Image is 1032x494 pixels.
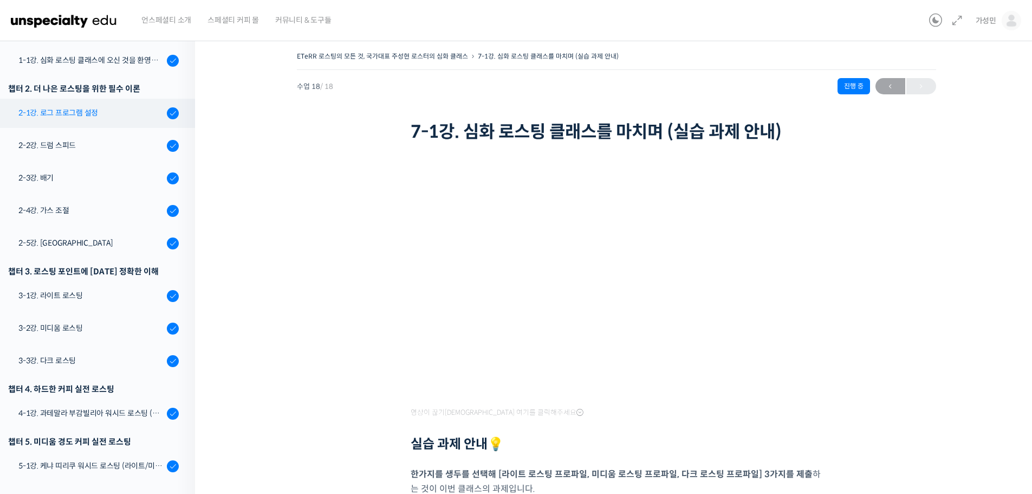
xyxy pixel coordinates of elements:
[140,344,208,371] a: 설정
[875,79,905,94] span: ←
[18,407,164,419] div: 4-1강. 과테말라 부감빌리아 워시드 로스팅 (라이트/미디움/다크)
[18,355,164,367] div: 3-3강. 다크 로스팅
[18,54,164,66] div: 1-1강. 심화 로스팅 클래스에 오신 것을 환영합니다
[297,83,333,90] span: 수업 18
[875,78,905,94] a: ←이전
[18,290,164,301] div: 3-1강. 라이트 로스팅
[72,344,140,371] a: 대화
[297,52,468,60] a: ETeRR 로스팅의 모든 것, 국가대표 주성현 로스터의 심화 클래스
[18,204,164,216] div: 2-4강. 가스 조절
[18,237,164,249] div: 2-5강. [GEOGRAPHIC_DATA]
[18,139,164,151] div: 2-2강. 드럼 스피드
[8,264,179,279] div: 챕터 3. 로스팅 포인트에 [DATE] 정확한 이해
[34,360,41,369] span: 홈
[478,52,619,60] a: 7-1강. 심화 로스팅 클래스를 마치며 (실습 과제 안내)
[411,121,822,142] h1: 7-1강. 심화 로스팅 클래스를 마치며 (실습 과제 안내)
[411,436,504,452] strong: 실습 과제 안내💡
[3,344,72,371] a: 홈
[99,361,112,369] span: 대화
[320,82,333,91] span: / 18
[8,81,179,96] div: 챕터 2. 더 나은 로스팅을 위한 필수 이론
[18,107,164,119] div: 2-1강. 로그 프로그램 설정
[18,172,164,184] div: 2-3강. 배기
[18,322,164,334] div: 3-2강. 미디움 로스팅
[18,460,164,472] div: 5-1강. 케냐 띠리쿠 워시드 로스팅 (라이트/미디움/다크)
[8,434,179,449] div: 챕터 5. 미디움 경도 커피 실전 로스팅
[411,469,813,480] strong: 한가지를 생두를 선택해 [라이트 로스팅 프로파일, 미디움 로스팅 프로파일, 다크 로스팅 프로파일] 3가지를 제출
[976,16,996,25] span: 가성민
[167,360,180,369] span: 설정
[8,382,179,396] div: 챕터 4. 하드한 커피 실전 로스팅
[411,408,583,417] span: 영상이 끊기[DEMOGRAPHIC_DATA] 여기를 클릭해주세요
[838,78,870,94] div: 진행 중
